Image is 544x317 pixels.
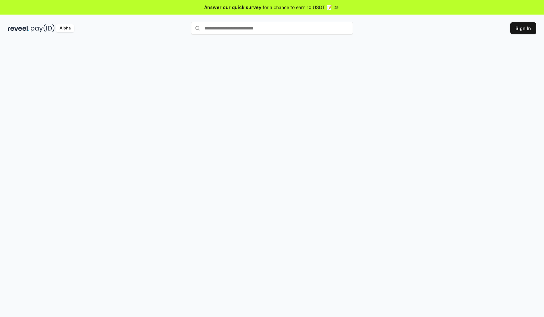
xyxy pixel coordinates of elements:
[510,22,536,34] button: Sign In
[8,24,29,32] img: reveel_dark
[263,4,332,11] span: for a chance to earn 10 USDT 📝
[56,24,74,32] div: Alpha
[31,24,55,32] img: pay_id
[204,4,261,11] span: Answer our quick survey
